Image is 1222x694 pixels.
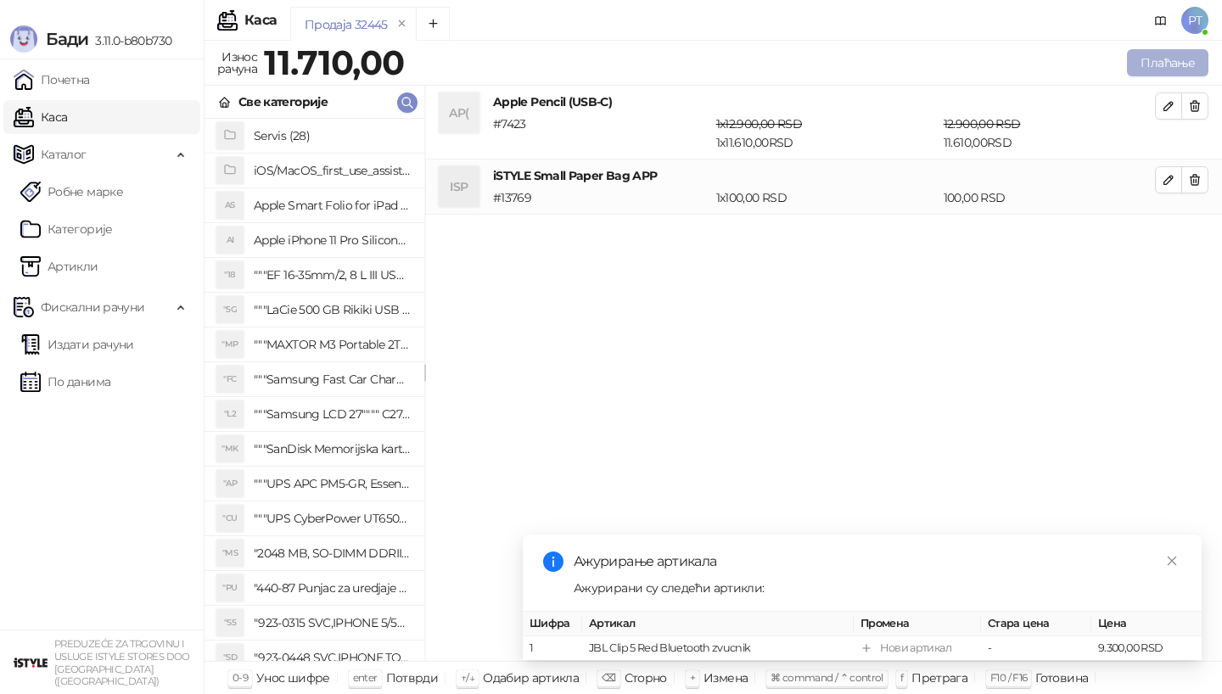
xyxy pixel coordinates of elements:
[771,671,883,684] span: ⌘ command / ⌃ control
[981,636,1091,661] td: -
[254,400,411,428] h4: """Samsung LCD 27"""" C27F390FHUXEN"""
[416,7,450,41] button: Add tab
[20,212,113,246] a: Категорије
[523,636,582,661] td: 1
[14,646,48,680] img: 64x64-companyLogo-77b92cf4-9946-4f36-9751-bf7bb5fd2c7d.png
[703,667,748,689] div: Измена
[254,331,411,358] h4: """MAXTOR M3 Portable 2TB 2.5"""" crni eksterni hard disk HX-M201TCB/GM"""
[205,119,424,661] div: grid
[41,290,144,324] span: Фискални рачуни
[713,115,940,152] div: 1 x 11.610,00 RSD
[439,166,479,207] div: ISP
[940,188,1158,207] div: 100,00 RSD
[1091,636,1202,661] td: 9.300,00 RSD
[216,644,244,671] div: "SD
[981,612,1091,636] th: Стара цена
[1091,612,1202,636] th: Цена
[54,638,190,687] small: PREDUZEĆE ZA TRGOVINU I USLUGE ISTYLE STORES DOO [GEOGRAPHIC_DATA] ([GEOGRAPHIC_DATA])
[254,505,411,532] h4: """UPS CyberPower UT650EG, 650VA/360W , line-int., s_uko, desktop"""
[386,667,439,689] div: Потврди
[254,435,411,462] h4: """SanDisk Memorijska kartica 256GB microSDXC sa SD adapterom SDSQXA1-256G-GN6MA - Extreme PLUS, ...
[254,261,411,288] h4: """EF 16-35mm/2, 8 L III USM"""
[254,470,411,497] h4: """UPS APC PM5-GR, Essential Surge Arrest,5 utic_nica"""
[483,667,579,689] div: Одабир артикла
[1035,667,1088,689] div: Готовина
[1127,49,1208,76] button: Плаћање
[244,14,277,27] div: Каса
[254,574,411,602] h4: "440-87 Punjac za uredjaje sa micro USB portom 4/1, Stand."
[46,29,88,49] span: Бади
[216,366,244,393] div: "FC
[1166,555,1178,567] span: close
[214,46,261,80] div: Износ рачуна
[216,261,244,288] div: "18
[1181,7,1208,34] span: PT
[20,327,134,361] a: Издати рачуни
[216,331,244,358] div: "MP
[523,612,582,636] th: Шифра
[20,249,98,283] a: ArtikliАртикли
[490,188,713,207] div: # 13769
[216,470,244,497] div: "AP
[216,574,244,602] div: "PU
[625,667,667,689] div: Сторно
[490,115,713,152] div: # 7423
[264,42,404,83] strong: 11.710,00
[216,609,244,636] div: "S5
[582,612,854,636] th: Артикал
[254,192,411,219] h4: Apple Smart Folio for iPad mini (A17 Pro) - Sage
[353,671,378,684] span: enter
[254,644,411,671] h4: "923-0448 SVC,IPHONE,TOURQUE DRIVER KIT .65KGF- CM Šrafciger "
[944,116,1021,132] span: 12.900,00 RSD
[10,25,37,53] img: Logo
[493,92,1155,111] h4: Apple Pencil (USB-C)
[713,188,940,207] div: 1 x 100,00 RSD
[14,63,90,97] a: Почетна
[940,115,1158,152] div: 11.610,00 RSD
[305,15,388,34] div: Продаја 32445
[543,551,563,572] span: info-circle
[216,540,244,567] div: "MS
[216,227,244,254] div: AI
[14,100,67,134] a: Каса
[254,157,411,184] h4: iOS/MacOS_first_use_assistance (4)
[574,551,1181,572] div: Ажурирање артикала
[233,671,248,684] span: 0-9
[461,671,474,684] span: ↑/↓
[238,92,328,111] div: Све категорије
[20,175,123,209] a: Робне марке
[254,227,411,254] h4: Apple iPhone 11 Pro Silicone Case - Black
[254,296,411,323] h4: """LaCie 500 GB Rikiki USB 3.0 / Ultra Compact & Resistant aluminum / USB 3.0 / 2.5"""""""
[690,671,695,684] span: +
[911,667,967,689] div: Претрага
[216,435,244,462] div: "MK
[716,116,802,132] span: 1 x 12.900,00 RSD
[216,296,244,323] div: "5G
[254,540,411,567] h4: "2048 MB, SO-DIMM DDRII, 667 MHz, Napajanje 1,8 0,1 V, Latencija CL5"
[1163,551,1181,570] a: Close
[880,640,951,657] div: Нови артикал
[216,192,244,219] div: AS
[582,636,854,661] td: JBL Clip 5 Red Bluetooth zvucnik
[1147,7,1174,34] a: Документација
[216,400,244,428] div: "L2
[854,612,981,636] th: Промена
[439,92,479,133] div: AP(
[602,671,615,684] span: ⌫
[990,671,1027,684] span: F10 / F16
[20,365,110,399] a: По данима
[493,166,1155,185] h4: iSTYLE Small Paper Bag APP
[900,671,903,684] span: f
[254,122,411,149] h4: Servis (28)
[88,33,171,48] span: 3.11.0-b80b730
[391,17,413,31] button: remove
[41,137,87,171] span: Каталог
[254,609,411,636] h4: "923-0315 SVC,IPHONE 5/5S BATTERY REMOVAL TRAY Držač za iPhone sa kojim se otvara display
[256,667,330,689] div: Унос шифре
[574,579,1181,597] div: Ажурирани су следећи артикли:
[254,366,411,393] h4: """Samsung Fast Car Charge Adapter, brzi auto punja_, boja crna"""
[216,505,244,532] div: "CU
